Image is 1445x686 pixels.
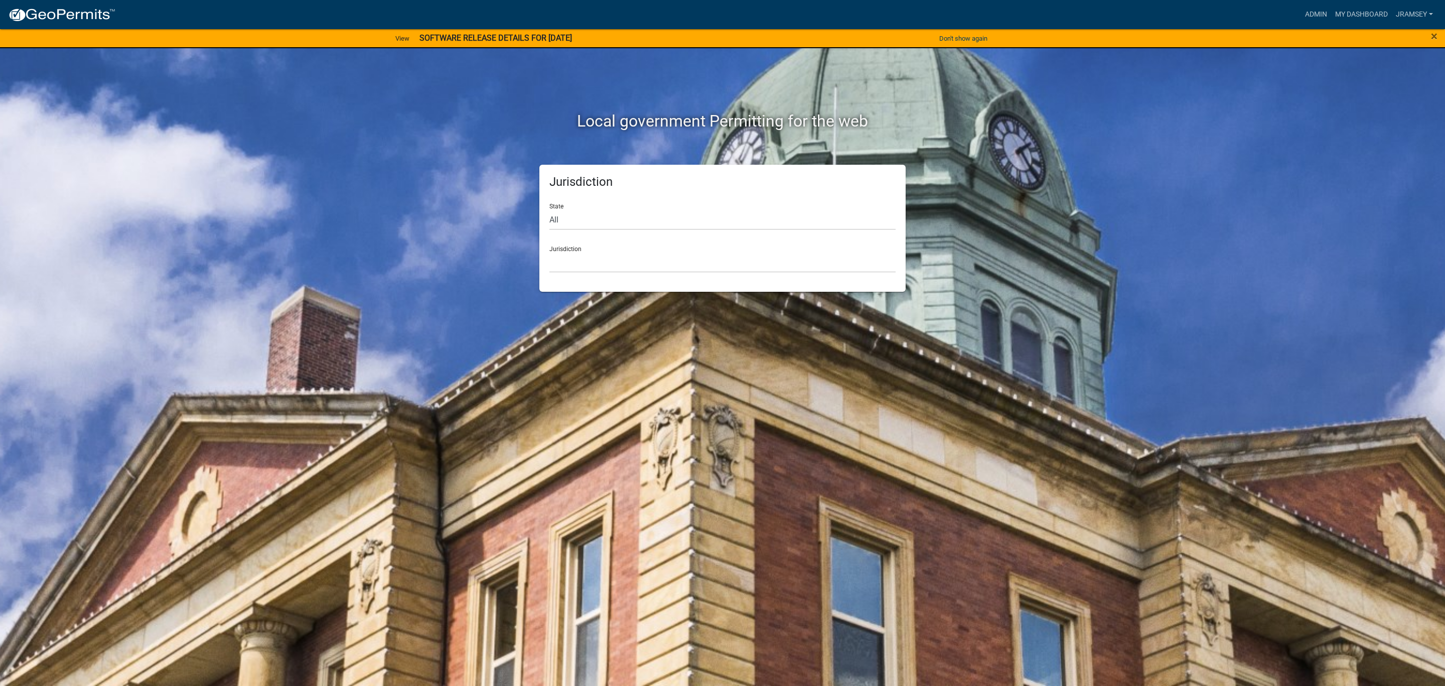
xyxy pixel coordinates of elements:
[1431,30,1437,42] button: Close
[1431,29,1437,43] span: ×
[391,30,413,47] a: View
[1392,5,1437,24] a: jramsey
[935,30,991,47] button: Don't show again
[444,111,1001,131] h2: Local government Permitting for the web
[549,175,896,189] h5: Jurisdiction
[419,33,572,43] strong: SOFTWARE RELEASE DETAILS FOR [DATE]
[1301,5,1331,24] a: Admin
[1331,5,1392,24] a: My Dashboard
